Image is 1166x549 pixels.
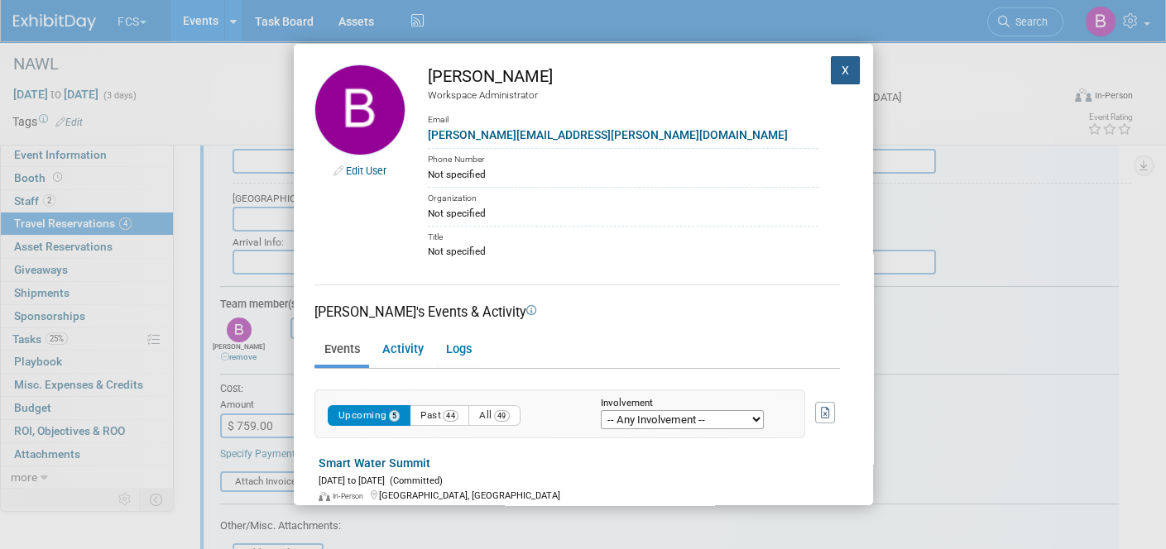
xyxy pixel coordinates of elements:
[319,492,330,502] img: In-Person Event
[443,410,458,422] span: 44
[494,410,510,422] span: 49
[346,165,386,177] a: Edit User
[436,336,481,365] a: Logs
[314,303,840,322] div: [PERSON_NAME]'s Events & Activity
[428,244,818,259] div: Not specified
[468,405,521,426] button: All49
[319,456,430,470] a: Smart Water Summit
[410,405,469,426] button: Past44
[601,399,780,409] div: Involvement
[428,64,818,88] div: [PERSON_NAME]
[333,492,368,500] span: In-Person
[389,410,401,422] span: 5
[372,336,433,365] a: Activity
[428,103,818,127] div: Email
[428,226,818,245] div: Title
[328,405,411,426] button: Upcoming5
[428,128,788,141] a: [PERSON_NAME][EMAIL_ADDRESS][PERSON_NAME][DOMAIN_NAME]
[428,167,818,182] div: Not specified
[314,336,369,365] a: Events
[428,88,818,103] div: Workspace Administrator
[319,487,840,503] div: [GEOGRAPHIC_DATA], [GEOGRAPHIC_DATA]
[428,206,818,221] div: Not specified
[428,148,818,167] div: Phone Number
[9,7,875,22] body: Rich Text Area. Press ALT-0 for help.
[428,187,818,206] div: Organization
[319,472,840,488] div: [DATE] to [DATE]
[385,475,443,486] span: (Committed)
[314,64,405,155] img: Beth Powell
[831,56,861,84] button: X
